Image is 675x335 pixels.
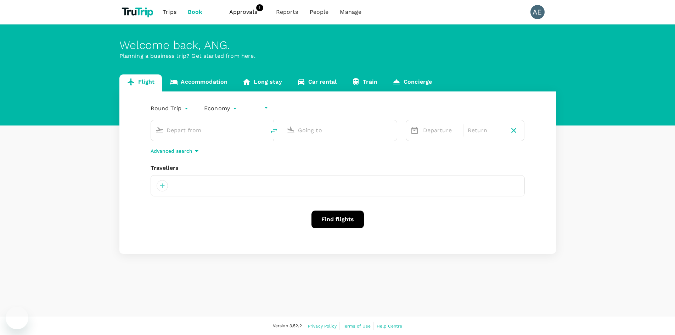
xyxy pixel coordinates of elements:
a: Accommodation [162,74,235,91]
p: Departure [423,126,459,135]
img: TruTrip logo [119,4,157,20]
button: Advanced search [151,147,201,155]
span: 1 [256,4,263,11]
a: Long stay [235,74,289,91]
span: Version 3.52.2 [273,323,302,330]
iframe: Button to launch messaging window [6,307,28,329]
div: AE [530,5,545,19]
span: Approvals [229,8,265,16]
p: Return [468,126,504,135]
p: Advanced search [151,147,192,155]
span: Help Centre [377,324,403,329]
a: Privacy Policy [308,322,337,330]
a: Help Centre [377,322,403,330]
div: Economy [204,103,238,114]
input: Depart from [167,125,251,136]
span: Privacy Policy [308,324,337,329]
button: Open [260,129,262,131]
span: Reports [276,8,298,16]
a: Car rental [289,74,344,91]
input: Going to [298,125,382,136]
div: Travellers [151,164,525,172]
a: Flight [119,74,162,91]
span: Book [188,8,203,16]
a: Concierge [385,74,439,91]
a: Train [344,74,385,91]
span: Manage [340,8,361,16]
button: Find flights [311,211,364,228]
p: Planning a business trip? Get started from here. [119,52,556,60]
button: delete [265,122,282,139]
div: Welcome back , ANG . [119,39,556,52]
button: Open [392,129,393,131]
a: Terms of Use [343,322,371,330]
div: Round Trip [151,103,190,114]
span: Trips [163,8,176,16]
span: Terms of Use [343,324,371,329]
span: People [310,8,329,16]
